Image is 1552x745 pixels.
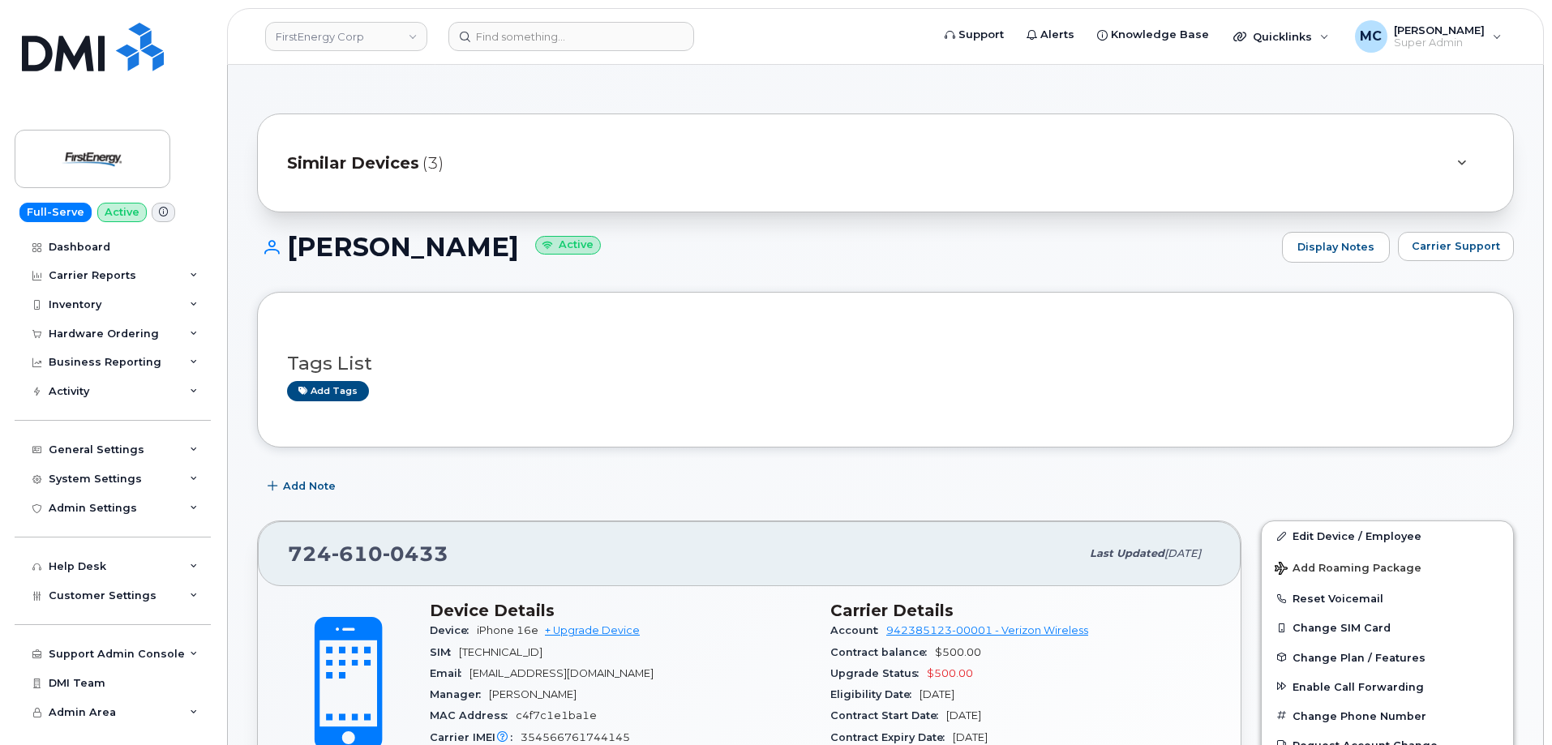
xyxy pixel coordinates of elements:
button: Carrier Support [1398,232,1514,261]
span: [DATE] [1164,547,1201,559]
h1: [PERSON_NAME] [257,233,1274,261]
span: Enable Call Forwarding [1293,680,1424,692]
button: Change Phone Number [1262,701,1513,730]
span: [DATE] [953,731,988,743]
button: Change Plan / Features [1262,643,1513,672]
a: Add tags [287,381,369,401]
span: [DATE] [920,688,954,700]
span: 724 [288,542,448,566]
span: $500.00 [935,646,981,658]
span: Add Roaming Package [1275,562,1421,577]
button: Add Note [257,472,349,501]
span: 354566761744145 [521,731,630,743]
span: Device [430,624,477,636]
span: Eligibility Date [830,688,920,700]
span: Upgrade Status [830,667,927,679]
span: Account [830,624,886,636]
button: Reset Voicemail [1262,584,1513,613]
span: [TECHNICAL_ID] [459,646,542,658]
span: Contract Start Date [830,709,946,721]
span: MAC Address [430,709,516,721]
span: c4f7c1e1ba1e [516,709,597,721]
a: + Upgrade Device [545,624,640,636]
span: SIM [430,646,459,658]
span: Add Note [283,478,336,494]
h3: Device Details [430,601,811,620]
small: Active [535,236,601,255]
iframe: Messenger Launcher [1481,674,1540,733]
span: 610 [332,542,383,566]
span: iPhone 16e [477,624,538,636]
span: Similar Devices [287,152,419,175]
button: Enable Call Forwarding [1262,672,1513,701]
span: $500.00 [927,667,973,679]
span: Contract Expiry Date [830,731,953,743]
span: Carrier Support [1412,238,1500,254]
span: Email [430,667,469,679]
h3: Tags List [287,353,1484,374]
span: [EMAIL_ADDRESS][DOMAIN_NAME] [469,667,654,679]
span: Change Plan / Features [1293,651,1426,663]
span: 0433 [383,542,448,566]
button: Add Roaming Package [1262,550,1513,584]
a: Edit Device / Employee [1262,521,1513,550]
span: [PERSON_NAME] [489,688,577,700]
span: [DATE] [946,709,981,721]
span: Last updated [1090,547,1164,559]
a: 942385123-00001 - Verizon Wireless [886,624,1088,636]
span: Contract balance [830,646,935,658]
span: Carrier IMEI [430,731,521,743]
span: (3) [422,152,444,175]
button: Change SIM Card [1262,613,1513,642]
a: Display Notes [1282,232,1390,263]
h3: Carrier Details [830,601,1211,620]
span: Manager [430,688,489,700]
